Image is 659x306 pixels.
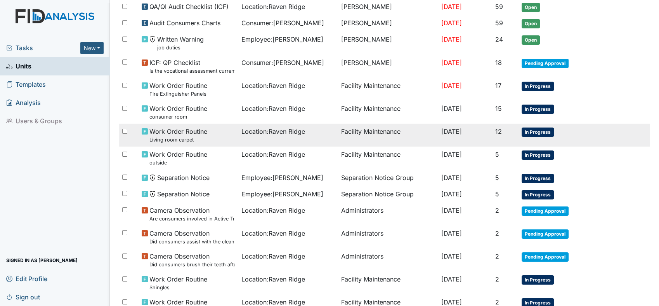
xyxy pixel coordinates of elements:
span: Camera Observation Are consumers involved in Active Treatment? [149,206,235,222]
td: [PERSON_NAME] [338,15,438,31]
span: 5 [495,190,499,198]
span: [DATE] [441,19,462,27]
span: Separation Notice [157,173,210,182]
small: Did consumers brush their teeth after the meal? [149,261,235,268]
span: Consumer : [PERSON_NAME] [241,18,324,28]
span: 15 [495,105,501,112]
span: In Progress [522,190,554,199]
span: 2 [495,275,499,283]
span: [DATE] [441,298,462,306]
td: Facility Maintenance [338,78,438,101]
td: Facility Maintenance [338,271,438,294]
span: [DATE] [441,174,462,182]
span: Location : Raven Ridge [241,252,305,261]
span: Units [6,60,31,72]
small: consumer room [149,113,207,121]
span: ICF: QP Checklist Is the vocational assessment current? (document the date in the comment section) [149,58,235,75]
span: Templates [6,79,46,91]
td: Administrators [338,203,438,226]
span: [DATE] [441,59,462,66]
span: In Progress [522,128,554,137]
span: Location : Raven Ridge [241,150,305,159]
span: Pending Approval [522,229,569,239]
span: 18 [495,59,501,66]
span: 5 [495,150,499,158]
span: Camera Observation Did consumers brush their teeth after the meal? [149,252,235,268]
span: Work Order Routine Living room carpet [149,127,207,143]
span: Location : Raven Ridge [241,206,305,215]
span: 59 [495,19,503,27]
span: 17 [495,82,501,89]
td: [PERSON_NAME] [338,55,438,78]
span: Edit Profile [6,273,47,285]
span: Employee : [PERSON_NAME] [241,189,323,199]
span: Work Order Routine Shingles [149,275,207,291]
small: Shingles [149,284,207,291]
small: Living room carpet [149,136,207,143]
span: Location : Raven Ridge [241,2,305,11]
td: Separation Notice Group [338,186,438,203]
span: QA/QI Audit Checklist (ICF) [149,2,229,11]
span: Sign out [6,291,40,303]
span: [DATE] [441,190,462,198]
span: [DATE] [441,252,462,260]
span: [DATE] [441,275,462,283]
span: 2 [495,229,499,237]
span: Audit Consumers Charts [149,18,220,28]
small: Are consumers involved in Active Treatment? [149,215,235,222]
button: New [80,42,104,54]
span: Written Warning job duties [157,35,204,51]
small: job duties [157,44,204,51]
span: [DATE] [441,3,462,10]
span: 2 [495,298,499,306]
span: Consumer : [PERSON_NAME] [241,58,324,67]
td: Separation Notice Group [338,170,438,186]
a: Tasks [6,43,80,52]
span: 24 [495,35,503,43]
span: [DATE] [441,35,462,43]
small: outside [149,159,207,166]
span: Location : Raven Ridge [241,104,305,113]
span: Location : Raven Ridge [241,127,305,136]
span: [DATE] [441,206,462,214]
span: 2 [495,252,499,260]
small: Is the vocational assessment current? (document the date in the comment section) [149,67,235,75]
small: Did consumers assist with the clean up? [149,238,235,245]
td: Administrators [338,226,438,248]
span: [DATE] [441,105,462,112]
span: In Progress [522,275,554,285]
span: Separation Notice [157,189,210,199]
span: Work Order Routine Fire Extinguisher Panels [149,81,207,98]
td: [PERSON_NAME] [338,31,438,54]
span: Signed in as [PERSON_NAME] [6,254,78,266]
span: Analysis [6,97,41,109]
span: Employee : [PERSON_NAME] [241,35,323,44]
span: 2 [495,206,499,214]
td: Facility Maintenance [338,147,438,170]
span: Location : Raven Ridge [241,275,305,284]
span: Camera Observation Did consumers assist with the clean up? [149,229,235,245]
span: [DATE] [441,229,462,237]
span: Location : Raven Ridge [241,229,305,238]
span: Open [522,19,540,28]
td: Facility Maintenance [338,101,438,124]
span: 59 [495,3,503,10]
span: [DATE] [441,128,462,135]
td: Facility Maintenance [338,124,438,147]
span: Employee : [PERSON_NAME] [241,173,323,182]
small: Fire Extinguisher Panels [149,90,207,98]
span: Open [522,3,540,12]
td: Administrators [338,248,438,271]
span: In Progress [522,150,554,160]
span: In Progress [522,105,554,114]
span: Work Order Routine consumer room [149,104,207,121]
span: Work Order Routine outside [149,150,207,166]
span: 5 [495,174,499,182]
span: In Progress [522,174,554,183]
span: Location : Raven Ridge [241,81,305,90]
span: Pending Approval [522,59,569,68]
span: In Progress [522,82,554,91]
span: [DATE] [441,82,462,89]
span: [DATE] [441,150,462,158]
